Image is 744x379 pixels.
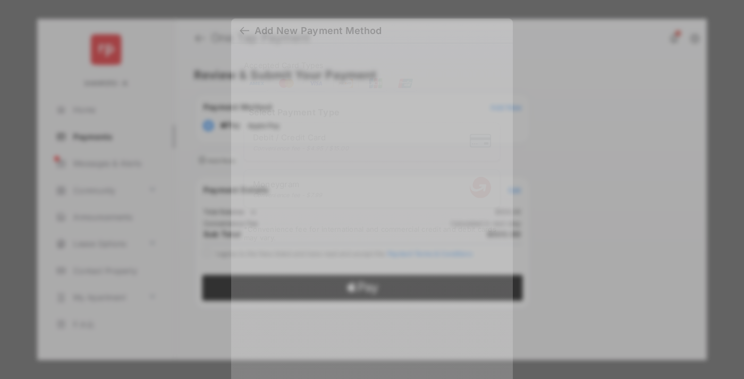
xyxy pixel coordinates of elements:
div: Convenience fee - $7.99 [253,191,323,198]
span: Accepted Card Types [244,61,328,70]
h4: Select Payment Type [244,107,500,117]
div: * Convenience fee for international and commercial credit and debit cards may vary. [244,225,500,244]
span: Debit / Credit Card [253,132,349,142]
div: Add New Payment Method [255,25,382,37]
span: Moneygram [253,179,323,189]
div: Convenience fee - $4.95 / $15.00 [253,144,349,151]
